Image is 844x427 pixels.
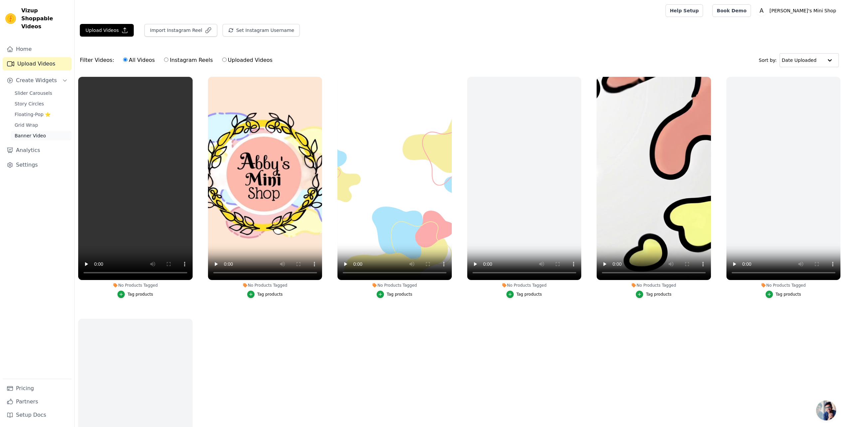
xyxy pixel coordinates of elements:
button: Create Widgets [3,74,72,87]
button: Upload Videos [80,24,134,37]
span: Create Widgets [16,76,57,84]
span: Story Circles [15,100,44,107]
div: Tag products [127,292,153,297]
div: No Products Tagged [726,283,841,288]
div: No Products Tagged [596,283,711,288]
a: Partners [3,395,72,408]
a: Help Setup [665,4,703,17]
button: Import Instagram Reel [144,24,217,37]
a: Analytics [3,144,72,157]
div: Tag products [387,292,412,297]
div: Sort by: [759,53,839,67]
a: Grid Wrap [11,120,72,130]
div: Tag products [775,292,801,297]
div: Open chat [816,400,836,420]
div: No Products Tagged [78,283,193,288]
button: A [PERSON_NAME]'s Mini Shop [756,5,839,17]
span: Banner Video [15,132,46,139]
a: Setup Docs [3,408,72,422]
a: Banner Video [11,131,72,140]
span: Grid Wrap [15,122,38,128]
button: Tag products [117,291,153,298]
img: Vizup [5,13,16,24]
div: Filter Videos: [80,53,276,68]
input: Uploaded Videos [222,58,227,62]
button: Tag products [247,291,283,298]
div: No Products Tagged [208,283,322,288]
button: Tag products [636,291,671,298]
div: Tag products [516,292,542,297]
button: Set Instagram Username [223,24,300,37]
button: Tag products [506,291,542,298]
a: Pricing [3,382,72,395]
p: [PERSON_NAME]'s Mini Shop [767,5,839,17]
label: All Videos [123,56,155,65]
div: No Products Tagged [337,283,452,288]
button: Tag products [377,291,412,298]
a: Book Demo [712,4,751,17]
div: No Products Tagged [467,283,582,288]
input: Instagram Reels [164,58,168,62]
a: Upload Videos [3,57,72,71]
div: Tag products [646,292,671,297]
a: Home [3,43,72,56]
a: Settings [3,158,72,172]
label: Instagram Reels [164,56,213,65]
a: Slider Carousels [11,88,72,98]
div: Tag products [257,292,283,297]
label: Uploaded Videos [222,56,273,65]
span: Slider Carousels [15,90,52,96]
text: A [760,7,763,14]
span: Floating-Pop ⭐ [15,111,51,118]
span: Vizup Shoppable Videos [21,7,69,31]
input: All Videos [123,58,127,62]
button: Tag products [765,291,801,298]
a: Story Circles [11,99,72,108]
a: Floating-Pop ⭐ [11,110,72,119]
